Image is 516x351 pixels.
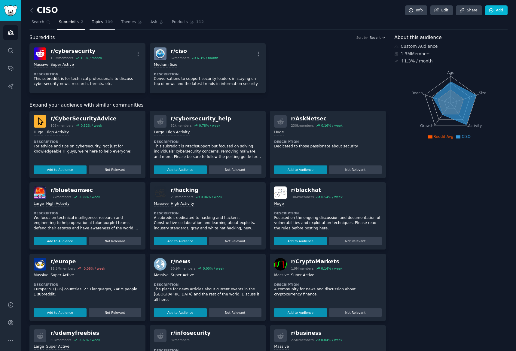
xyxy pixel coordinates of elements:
div: Massive [34,62,48,68]
div: 1.9M members [291,266,314,271]
tspan: Reach [412,91,423,95]
div: 60k members [50,338,71,342]
a: cisor/ciso6kmembers6.3% / monthMedium SizeDescriptionConversations to support security leaders in... [150,43,266,93]
div: r/ business [291,329,342,337]
div: 0.04 % / week [321,338,342,342]
div: Huge [34,130,43,135]
div: 11.5M members [50,266,75,271]
div: Custom Audience [394,43,508,50]
div: r/ cybersecurity_help [171,115,231,123]
div: 0.14 % / week [321,266,342,271]
dt: Description [34,140,141,144]
img: blueteamsec [34,186,46,199]
p: Europe: 50 (+6) countries, 230 languages, 746M people… 1 subreddit. [34,287,141,297]
span: CISO [462,135,471,139]
tspan: Activity [468,124,482,128]
div: 2.9M members [171,195,194,199]
p: For advice and tips on cybersecurity. Not just for knowledgeable IT guys, we're here to help ever... [34,144,141,154]
a: cybersecurityr/cybersecurity1.3Mmembers1.3% / monthMassiveSuper ActiveDescriptionThis subreddit i... [29,43,145,93]
div: 57k members [50,195,71,199]
div: 6.3 % / month [197,56,218,60]
button: Not Relevant [209,308,262,317]
div: Super Active [171,273,194,278]
div: 105k members [50,123,73,128]
a: Info [405,5,427,16]
button: Not Relevant [209,165,262,174]
div: 1.3M Members [394,51,508,57]
a: Subreddits2 [57,17,85,30]
span: About this audience [394,34,441,41]
img: CryptoMarkets [274,258,287,271]
dt: Description [274,140,382,144]
button: Add to Audience [34,308,87,317]
div: Super Active [291,273,314,278]
img: hacking [154,186,166,199]
button: Add to Audience [274,165,327,174]
button: Recent [370,35,386,40]
dt: Description [154,283,261,287]
div: 106k members [291,195,314,199]
h2: CISO [29,6,58,15]
button: Not Relevant [89,237,142,245]
a: Products112 [170,17,206,30]
span: Subreddits [29,34,55,41]
span: Recent [370,35,380,40]
a: Share [456,5,482,16]
div: 0.07 % / week [79,338,100,342]
div: Medium Size [154,62,177,68]
div: High Activity [46,201,69,207]
p: A community for news and discussion about cryptocurrency finance. [274,287,382,297]
div: 0.52 % / week [81,123,102,128]
dt: Description [274,211,382,215]
button: Not Relevant [89,308,142,317]
div: 1.3 % / month [81,56,102,60]
div: ↑ 1.3 % / month [401,58,432,64]
tspan: Growth [420,124,433,128]
div: Super Active [50,62,74,68]
img: news [154,258,166,271]
p: We focus on technical intelligence, research and engineering to help operational [blue|purple] te... [34,215,141,231]
dt: Description [154,140,261,144]
p: The place for news articles about current events in the [GEOGRAPHIC_DATA] and the rest of the wor... [154,287,261,303]
span: Subreddits [59,20,79,25]
div: 0.54 % / week [321,195,343,199]
a: Ask [148,17,166,30]
button: Add to Audience [274,237,327,245]
p: Dedicated to those passionate about security. [274,144,382,149]
dt: Description [274,283,382,287]
a: Search [29,17,53,30]
div: r/ cybersecurity [50,47,102,55]
div: 52k members [171,123,191,128]
div: Super Active [50,273,74,278]
div: 0.78 % / week [199,123,220,128]
div: 0.04 % / week [201,195,222,199]
img: CyberSecurityAdvice [34,115,46,128]
div: r/ blueteamsec [50,186,100,194]
span: Reddit Avg [434,135,453,139]
div: 0.16 % / week [321,123,343,128]
img: GummySearch logo [4,5,17,16]
button: Not Relevant [329,237,382,245]
div: r/ infosecurity [171,329,211,337]
span: Products [172,20,188,25]
a: Edit [430,5,453,16]
div: Large [154,130,164,135]
div: r/ CyberSecurityAdvice [50,115,117,123]
div: 230k members [291,123,314,128]
dt: Description [154,211,261,215]
p: Focused on the ongoing discussion and documentation of vulnerabilities and exploitation technique... [274,215,382,231]
button: Add to Audience [154,165,207,174]
div: 6k members [171,56,190,60]
div: Super Active [46,344,69,350]
dt: Description [154,72,261,76]
div: Huge [274,201,284,207]
dt: Description [34,211,141,215]
button: Add to Audience [34,237,87,245]
div: Massive [274,344,289,350]
div: r/ news [171,258,224,265]
tspan: Age [447,71,454,75]
span: Search [32,20,44,25]
div: Large [34,201,44,207]
img: europe [34,258,46,271]
button: Not Relevant [329,308,382,317]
